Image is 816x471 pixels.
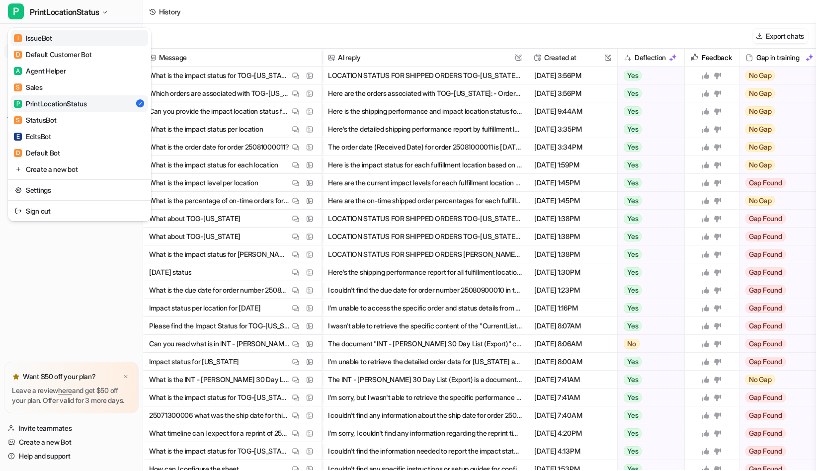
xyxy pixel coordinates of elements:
[11,161,148,177] a: Create a new bot
[8,3,24,19] span: P
[14,34,22,42] span: I
[14,51,22,59] span: D
[14,67,22,75] span: A
[14,133,22,141] span: E
[14,149,22,157] span: D
[15,164,22,174] img: reset
[14,148,60,158] div: Default Bot
[14,49,91,60] div: Default Customer Bot
[14,66,66,76] div: Agent Helper
[14,33,52,43] div: IssueBot
[14,115,56,125] div: StatusBot
[11,203,148,219] a: Sign out
[8,28,151,221] div: PPrintLocationStatus
[15,185,22,195] img: reset
[14,131,51,142] div: EditsBot
[14,83,22,91] span: S
[30,5,99,19] span: PrintLocationStatus
[11,182,148,198] a: Settings
[15,206,22,216] img: reset
[14,98,87,109] div: PrintLocationStatus
[14,100,22,108] span: P
[14,116,22,124] span: S
[14,82,43,92] div: Sales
